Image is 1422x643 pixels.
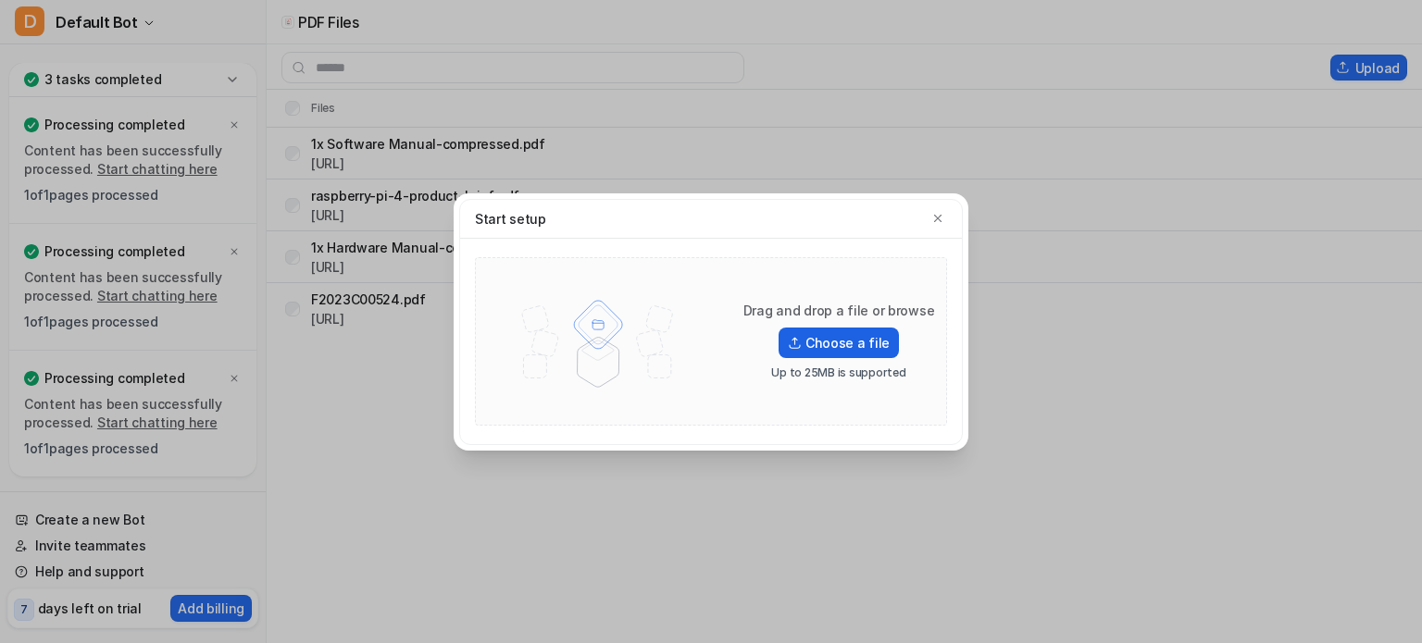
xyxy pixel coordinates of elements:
[771,365,905,380] p: Up to 25MB is supported
[743,302,935,320] p: Drag and drop a file or browse
[788,337,802,350] img: Upload icon
[494,277,702,406] img: File upload illustration
[475,209,546,229] p: Start setup
[779,328,899,358] label: Choose a file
